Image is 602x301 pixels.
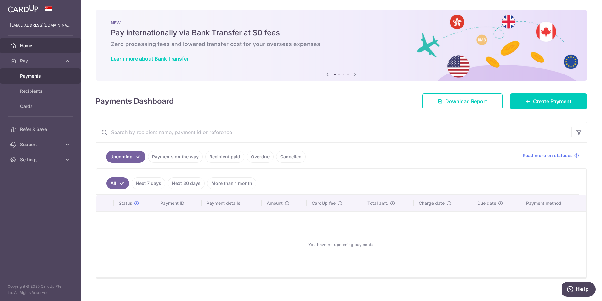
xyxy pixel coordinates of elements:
[8,5,38,13] img: CardUp
[111,56,189,62] a: Learn more about Bank Transfer
[132,177,165,189] a: Next 7 days
[111,40,572,48] h6: Zero processing fees and lowered transfer cost for your overseas expenses
[267,200,283,206] span: Amount
[521,195,586,211] th: Payment method
[20,141,62,148] span: Support
[96,10,587,81] img: Bank transfer banner
[148,151,203,163] a: Payments on the way
[96,122,571,142] input: Search by recipient name, payment id or reference
[445,97,487,105] span: Download Report
[10,22,71,28] p: [EMAIL_ADDRESS][DOMAIN_NAME]
[20,103,62,109] span: Cards
[562,282,596,298] iframe: Opens a widget where you can find more information
[119,200,132,206] span: Status
[96,96,174,107] h4: Payments Dashboard
[247,151,274,163] a: Overdue
[523,152,579,159] a: Read more on statuses
[20,88,62,94] span: Recipients
[419,200,445,206] span: Charge date
[533,97,571,105] span: Create Payment
[20,126,62,133] span: Refer & Save
[106,177,129,189] a: All
[207,177,256,189] a: More than 1 month
[20,156,62,163] span: Settings
[20,58,62,64] span: Pay
[104,217,579,272] div: You have no upcoming payments.
[168,177,205,189] a: Next 30 days
[205,151,244,163] a: Recipient paid
[20,73,62,79] span: Payments
[477,200,496,206] span: Due date
[106,151,145,163] a: Upcoming
[312,200,336,206] span: CardUp fee
[367,200,388,206] span: Total amt.
[523,152,573,159] span: Read more on statuses
[422,93,503,109] a: Download Report
[155,195,202,211] th: Payment ID
[276,151,306,163] a: Cancelled
[20,43,62,49] span: Home
[202,195,262,211] th: Payment details
[111,20,572,25] p: NEW
[111,28,572,38] h5: Pay internationally via Bank Transfer at $0 fees
[510,93,587,109] a: Create Payment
